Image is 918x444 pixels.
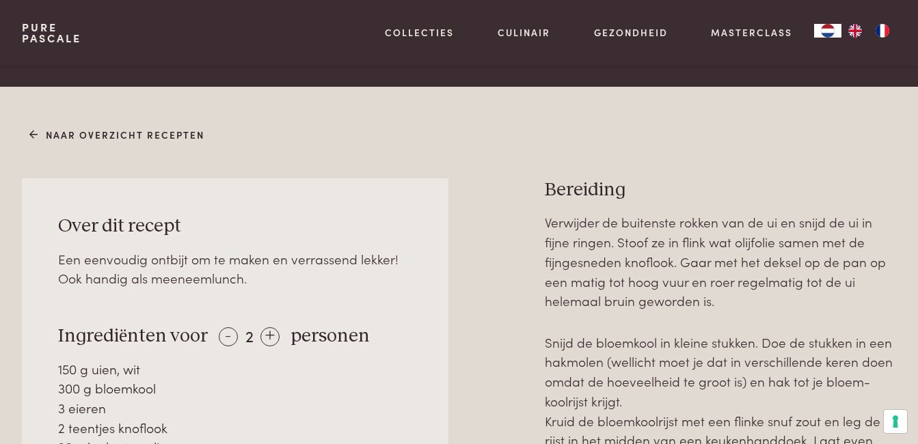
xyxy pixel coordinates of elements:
[498,25,550,40] a: Culinair
[869,24,896,38] a: FR
[58,359,411,379] div: 150 g uien, wit
[29,128,205,142] a: Naar overzicht recepten
[385,25,454,40] a: Collecties
[545,178,896,202] h3: Bereiding
[58,249,411,288] div: Een eenvoudig ontbijt om te maken en verrassend lekker! Ook handig als meeneemlunch.
[841,24,869,38] a: EN
[814,24,841,38] div: Language
[545,212,896,310] p: Verwijder de buitenste rokken van de ui en snijd de ui in fijne ringen. Stoof ze in flink wat oli...
[245,324,254,346] span: 2
[711,25,792,40] a: Masterclass
[58,327,208,346] span: Ingrediënten voor
[58,378,411,398] div: 300 g bloemkool
[58,418,411,438] div: 2 teentjes knoflook
[58,214,411,238] h3: Over dit recept
[814,24,896,38] aside: Language selected: Nederlands
[260,327,280,346] div: +
[219,327,238,346] div: -
[814,24,841,38] a: NL
[291,327,370,346] span: personen
[58,398,411,418] div: 3 eieren
[22,22,81,44] a: PurePascale
[884,410,907,433] button: Uw voorkeuren voor toestemming voor trackingtechnologieën
[594,25,668,40] a: Gezondheid
[841,24,896,38] ul: Language list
